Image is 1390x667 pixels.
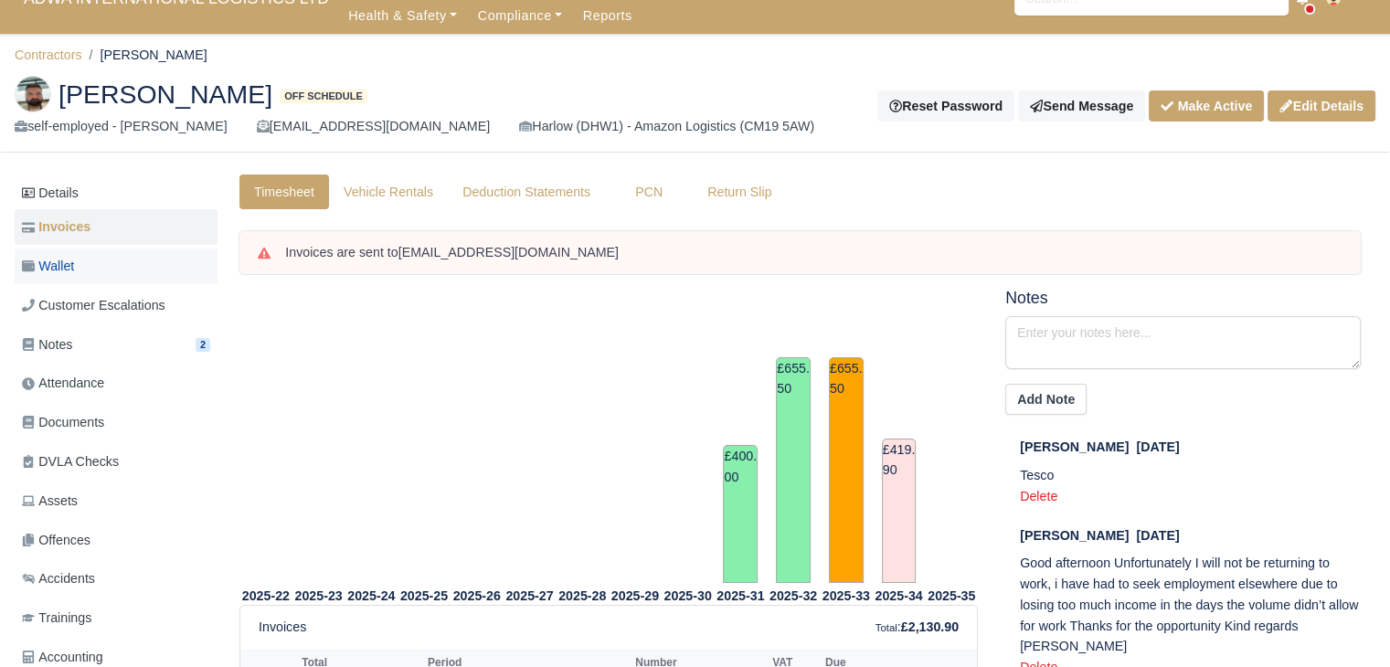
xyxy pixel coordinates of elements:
p: Good afternoon Unfortunately I will not be returning to work, i have had to seek employment elsew... [1020,553,1361,657]
td: £419.90 [882,439,917,584]
div: [DATE] [1020,525,1361,546]
th: 2025-29 [609,584,662,606]
button: Reset Password [877,90,1014,122]
div: James Morse [1,61,1389,153]
a: Wallet [15,249,218,284]
td: £655.50 [776,357,811,584]
div: [DATE] [1020,437,1361,458]
h6: Invoices [259,619,306,635]
a: Offences [15,523,218,558]
span: Off schedule [280,90,367,103]
div: Invoices are sent to [285,244,1342,262]
th: 2025-26 [451,584,504,606]
div: : [875,617,959,638]
a: Customer Escalations [15,288,218,323]
a: Notes 2 [15,327,218,363]
small: Total [875,622,897,633]
a: Documents [15,405,218,440]
span: Accidents [22,568,95,589]
a: Timesheet [239,175,329,210]
span: [PERSON_NAME] [58,81,272,107]
div: self-employed - [PERSON_NAME] [15,116,228,137]
a: DVLA Checks [15,444,218,480]
th: 2025-23 [292,584,345,606]
a: Trainings [15,600,218,636]
a: Deduction Statements [448,175,605,210]
th: 2025-30 [662,584,715,606]
th: 2025-35 [925,584,978,606]
strong: £2,130.90 [901,619,959,634]
th: 2025-32 [767,584,820,606]
button: Make Active [1149,90,1264,122]
td: £400.00 [723,445,758,583]
a: Contractors [15,48,82,62]
span: [PERSON_NAME] [1020,528,1129,543]
th: 2025-28 [556,584,609,606]
a: PCN [605,175,693,210]
a: Delete [1020,489,1057,503]
span: Notes [22,334,72,355]
p: Tesco [1020,465,1361,486]
a: Accidents [15,561,218,597]
a: Details [15,176,218,210]
span: Documents [22,412,104,433]
strong: [EMAIL_ADDRESS][DOMAIN_NAME] [398,245,619,259]
span: 2 [196,338,210,352]
span: Offences [22,530,90,551]
iframe: Chat Widget [1299,579,1390,667]
span: Wallet [22,256,74,277]
div: Harlow (DHW1) - Amazon Logistics (CM19 5AW) [519,116,814,137]
a: Assets [15,483,218,519]
td: £655.50 [829,357,864,584]
div: [EMAIL_ADDRESS][DOMAIN_NAME] [257,116,490,137]
th: 2025-33 [820,584,873,606]
span: Attendance [22,373,104,394]
a: Edit Details [1268,90,1375,122]
th: 2025-31 [714,584,767,606]
th: 2025-34 [873,584,926,606]
h5: Notes [1005,289,1361,308]
a: Invoices [15,209,218,245]
th: 2025-27 [504,584,557,606]
a: Send Message [1018,90,1145,122]
span: Assets [22,491,78,512]
a: Return Slip [693,175,786,210]
button: Add Note [1005,384,1087,415]
th: 2025-22 [239,584,292,606]
span: Invoices [22,217,90,238]
a: Attendance [15,365,218,401]
span: [PERSON_NAME] [1020,439,1129,454]
span: Customer Escalations [22,295,165,316]
span: Trainings [22,608,91,629]
th: 2025-24 [345,584,398,606]
th: 2025-25 [398,584,451,606]
span: DVLA Checks [22,451,119,472]
li: [PERSON_NAME] [82,45,207,66]
a: Vehicle Rentals [329,175,448,210]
